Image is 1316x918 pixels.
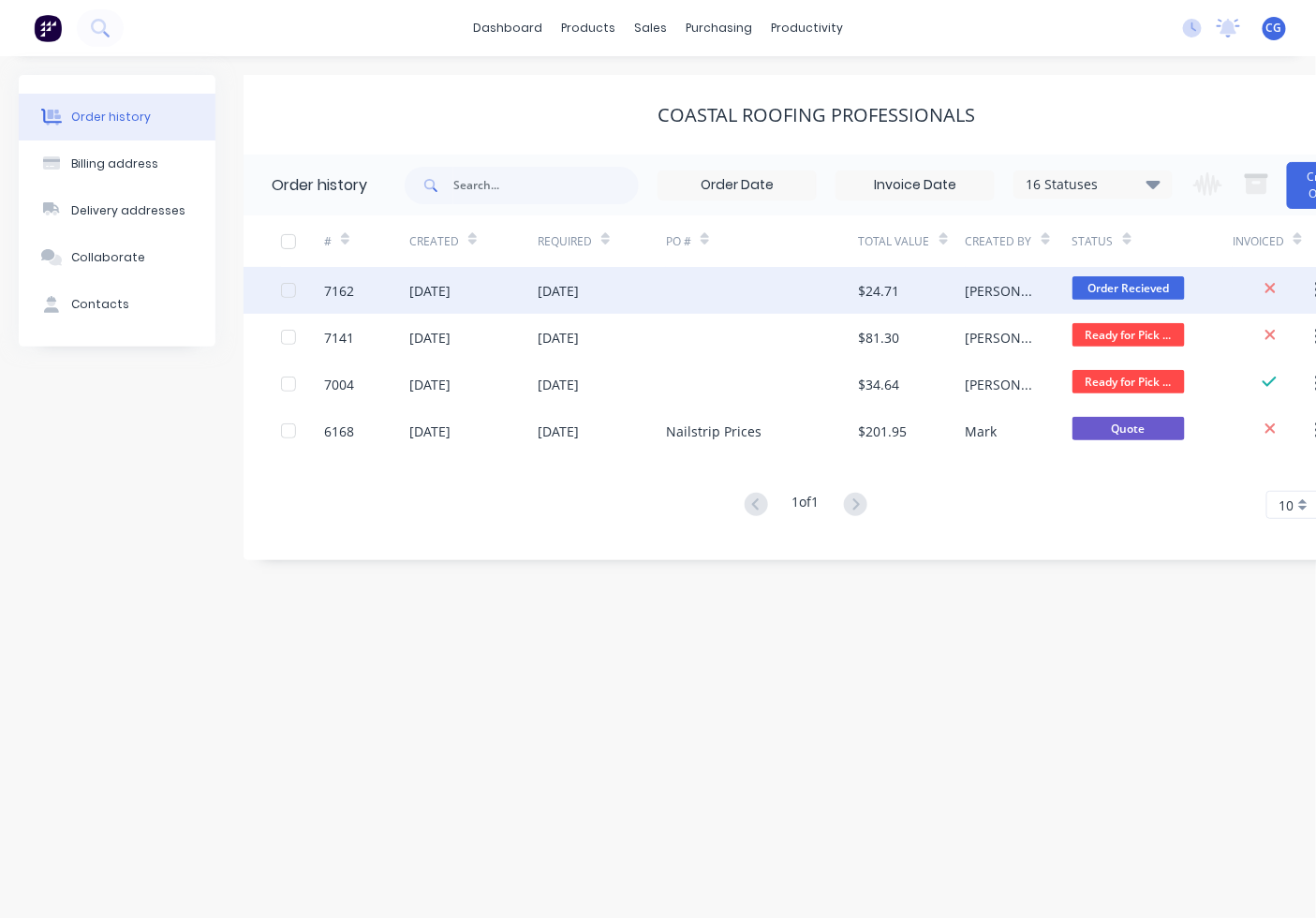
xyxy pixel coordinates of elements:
[538,215,666,267] div: Required
[1279,496,1294,515] span: 10
[19,94,215,141] button: Order history
[859,281,900,301] div: $24.71
[71,109,151,126] div: Order history
[272,174,367,197] div: Order history
[658,171,816,200] input: Order Date
[625,14,676,42] div: sales
[1233,233,1284,250] div: Invoiced
[538,422,579,441] div: [DATE]
[409,281,451,301] div: [DATE]
[324,215,409,267] div: #
[538,328,579,348] div: [DATE]
[19,234,215,281] button: Collaborate
[966,328,1035,348] div: [PERSON_NAME]
[859,375,900,394] div: $34.64
[676,14,762,42] div: purchasing
[324,328,354,348] div: 7141
[34,14,62,42] img: Factory
[859,215,966,267] div: Total Value
[1072,417,1185,440] span: Quote
[71,296,129,313] div: Contacts
[1072,215,1233,267] div: Status
[19,141,215,187] button: Billing address
[966,422,998,441] div: Mark
[836,171,994,200] input: Invoice Date
[453,167,639,204] input: Search...
[966,281,1035,301] div: [PERSON_NAME]
[409,215,538,267] div: Created
[324,375,354,394] div: 7004
[409,422,451,441] div: [DATE]
[538,281,579,301] div: [DATE]
[324,422,354,441] div: 6168
[666,233,691,250] div: PO #
[859,328,900,348] div: $81.30
[409,233,459,250] div: Created
[19,187,215,234] button: Delivery addresses
[552,14,625,42] div: products
[666,215,859,267] div: PO #
[538,375,579,394] div: [DATE]
[1072,323,1185,347] span: Ready for Pick ...
[1072,233,1114,250] div: Status
[762,14,852,42] div: productivity
[464,14,552,42] a: dashboard
[409,375,451,394] div: [DATE]
[324,233,332,250] div: #
[966,233,1032,250] div: Created By
[538,233,592,250] div: Required
[1266,20,1282,37] span: CG
[71,155,158,172] div: Billing address
[792,492,820,519] div: 1 of 1
[1072,276,1185,300] span: Order Recieved
[859,422,908,441] div: $201.95
[966,215,1072,267] div: Created By
[409,328,451,348] div: [DATE]
[1072,370,1185,393] span: Ready for Pick ...
[666,422,762,441] div: Nailstrip Prices
[19,281,215,328] button: Contacts
[1014,174,1172,195] div: 16 Statuses
[71,202,185,219] div: Delivery addresses
[966,375,1035,394] div: [PERSON_NAME]
[859,233,930,250] div: Total Value
[71,249,145,266] div: Collaborate
[324,281,354,301] div: 7162
[658,104,976,126] div: Coastal Roofing Professionals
